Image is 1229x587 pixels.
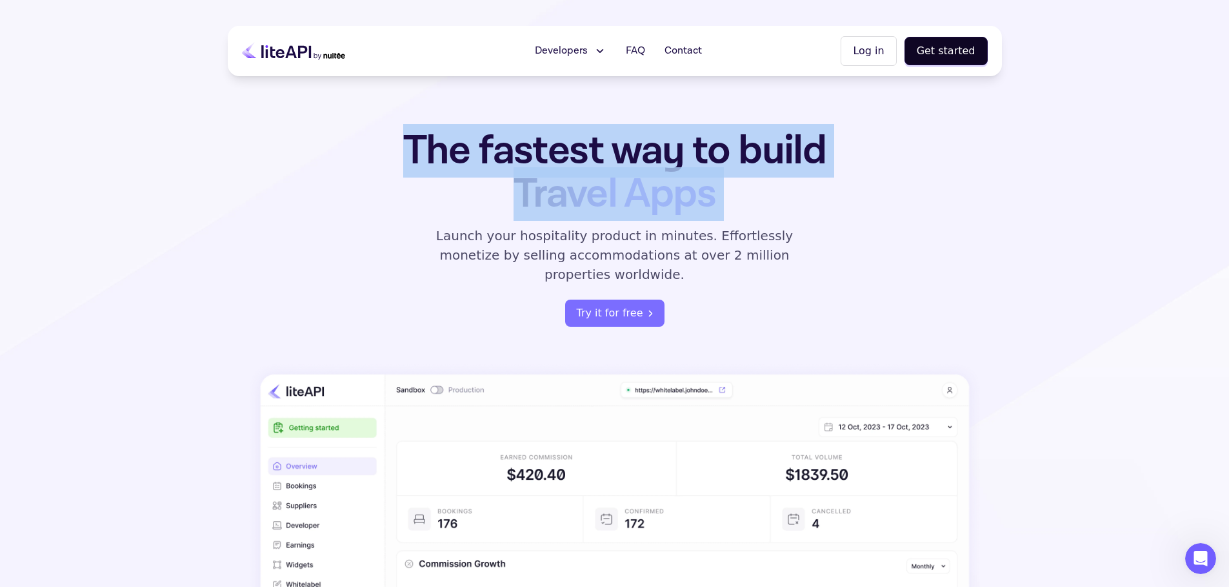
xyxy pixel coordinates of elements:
[527,38,614,64] button: Developers
[618,38,653,64] a: FAQ
[841,36,896,66] button: Log in
[565,300,664,327] a: register
[657,38,710,64] a: Contact
[514,167,715,221] span: Travel Apps
[904,37,988,65] button: Get started
[535,43,588,59] span: Developers
[565,300,664,327] button: Try it for free
[626,43,645,59] span: FAQ
[421,226,808,284] p: Launch your hospitality product in minutes. Effortlessly monetize by selling accommodations at ov...
[664,43,702,59] span: Contact
[363,129,867,216] h1: The fastest way to build
[1185,543,1216,574] iframe: Intercom live chat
